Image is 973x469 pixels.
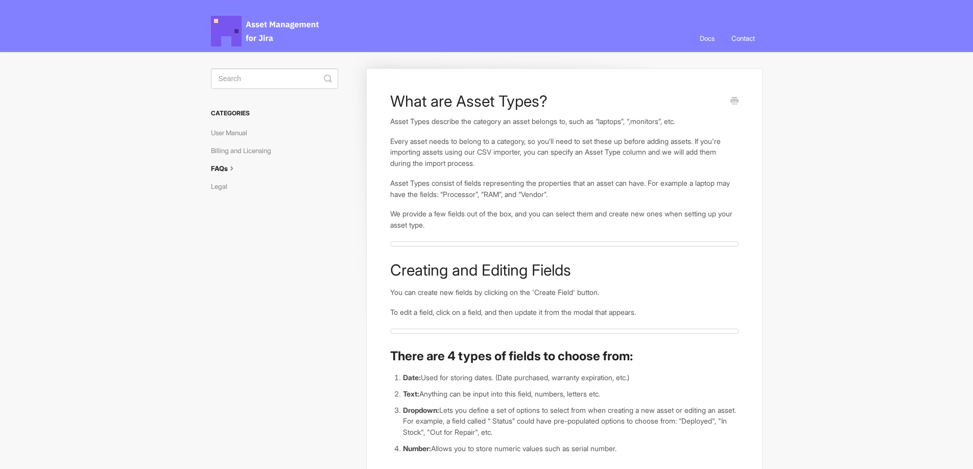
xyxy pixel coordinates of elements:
[211,16,320,46] span: Asset Management for Jira Docs
[390,208,738,230] p: We provide a few fields out of the box, and you can select them and create new ones when setting ...
[390,348,738,364] h2: There are 4 types of fields to choose from:
[403,373,421,382] strong: Date:
[211,160,245,177] a: FAQs
[211,178,235,194] a: Legal
[390,136,738,169] p: Every asset needs to belong to a category, so you’ll need to set these up before adding assets. I...
[211,68,338,89] input: Search
[403,444,431,453] strong: Number:
[730,96,739,107] a: Print this Article
[403,388,738,400] li: Anything can be input into this field, numbers, letters etc.
[403,406,439,414] strong: Dropdown:
[724,24,763,52] a: Contact
[211,142,279,159] a: Billing and Licensing
[211,125,255,141] a: User Manual
[390,261,738,279] h1: Creating and Editing Fields
[403,443,738,454] li: Allows you to store numeric values such as serial number.
[390,92,723,110] h1: What are Asset Types?
[211,104,338,122] h3: Categories
[403,389,419,398] strong: Text:
[692,24,722,52] a: Docs
[403,405,738,438] li: Lets you define a set of options to select from when creating a new asset or editing an asset. Fo...
[390,307,738,318] p: To edit a field, click on a field, and then update it from the modal that appears.
[390,287,738,298] p: You can create new fields by clicking on the 'Create Field' button.
[390,178,738,200] p: Asset Types consist of fields representing the properties that an asset can have. For example a l...
[403,372,738,383] li: Used for storing dates. (Date purchased, warranty expiration, etc.)
[390,116,738,127] p: Asset Types describe the category an asset belongs to, such as “laptops”, “,monitors”, etc.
